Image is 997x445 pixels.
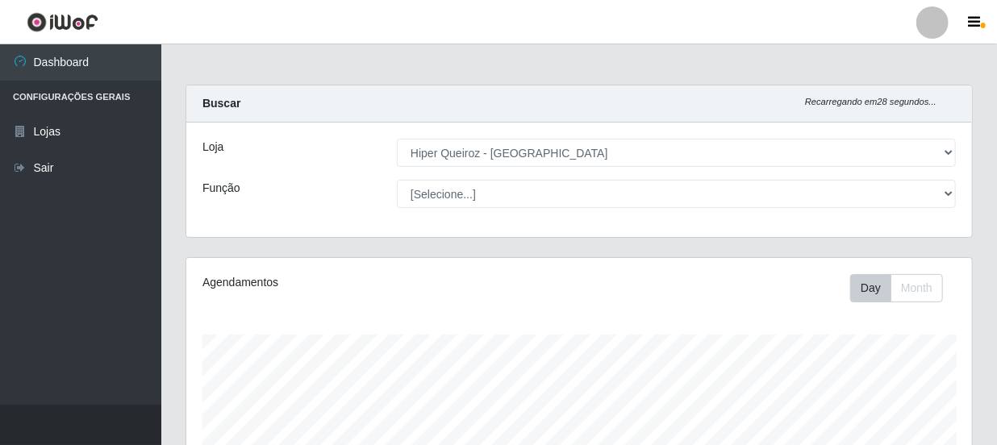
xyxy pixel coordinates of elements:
i: Recarregando em 28 segundos... [805,97,937,106]
div: First group [850,274,943,302]
img: CoreUI Logo [27,12,98,32]
div: Toolbar with button groups [850,274,956,302]
strong: Buscar [202,97,240,110]
button: Day [850,274,891,302]
label: Loja [202,139,223,156]
label: Função [202,180,240,197]
div: Agendamentos [202,274,503,291]
button: Month [891,274,943,302]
